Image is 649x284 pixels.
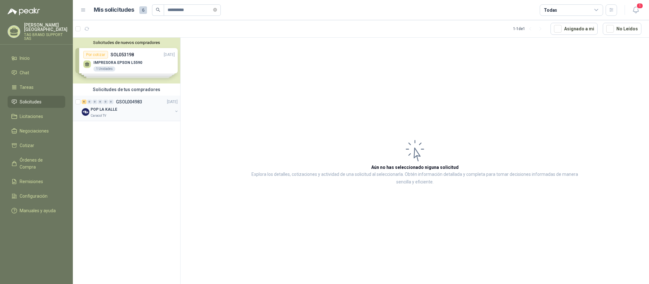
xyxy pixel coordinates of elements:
span: Órdenes de Compra [20,157,59,170]
span: Manuales y ayuda [20,207,56,214]
span: Remisiones [20,178,43,185]
a: Chat [8,67,65,79]
p: [PERSON_NAME] [GEOGRAPHIC_DATA] [24,23,67,32]
span: close-circle [213,8,217,12]
h3: Aún no has seleccionado niguna solicitud [371,164,459,171]
a: Inicio [8,52,65,64]
button: Solicitudes de nuevos compradores [75,40,178,45]
button: 1 [630,4,641,16]
a: Solicitudes [8,96,65,108]
span: close-circle [213,7,217,13]
span: Chat [20,69,29,76]
p: TAG BRAND SUPPORT SAS [24,33,67,40]
a: Manuales y ayuda [8,205,65,217]
p: [DATE] [167,99,178,105]
p: POP LA KALLE [91,107,117,113]
span: Solicitudes [20,98,41,105]
div: 1 - 1 de 1 [513,24,545,34]
a: Negociaciones [8,125,65,137]
div: 0 [103,100,108,104]
button: Asignado a mi [550,23,598,35]
button: No Leídos [603,23,641,35]
div: 6 [82,100,86,104]
span: Licitaciones [20,113,43,120]
span: Negociaciones [20,127,49,134]
span: Tareas [20,84,34,91]
h1: Mis solicitudes [94,5,134,15]
span: Inicio [20,55,30,62]
span: Cotizar [20,142,34,149]
img: Company Logo [82,108,89,116]
span: 1 [636,3,643,9]
a: Licitaciones [8,110,65,122]
a: 6 0 0 0 0 0 GSOL004983[DATE] Company LogoPOP LA KALLECaracol TV [82,98,179,118]
p: Explora los detalles, cotizaciones y actividad de una solicitud al seleccionarla. Obtén informaci... [244,171,586,186]
span: search [156,8,160,12]
div: Solicitudes de tus compradores [73,83,180,96]
a: Tareas [8,81,65,93]
div: 0 [92,100,97,104]
span: 6 [139,6,147,14]
div: Solicitudes de nuevos compradoresPor cotizarSOL053198[DATE] IMPRESORA EPSON L55901 UnidadesPor co... [73,38,180,83]
p: Caracol TV [91,113,106,118]
a: Cotizar [8,139,65,151]
div: Todas [544,7,557,14]
div: 0 [87,100,92,104]
div: 0 [98,100,103,104]
a: Órdenes de Compra [8,154,65,173]
div: 0 [109,100,113,104]
a: Configuración [8,190,65,202]
p: GSOL004983 [116,100,142,104]
a: Remisiones [8,176,65,188]
img: Logo peakr [8,8,40,15]
span: Configuración [20,193,48,200]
